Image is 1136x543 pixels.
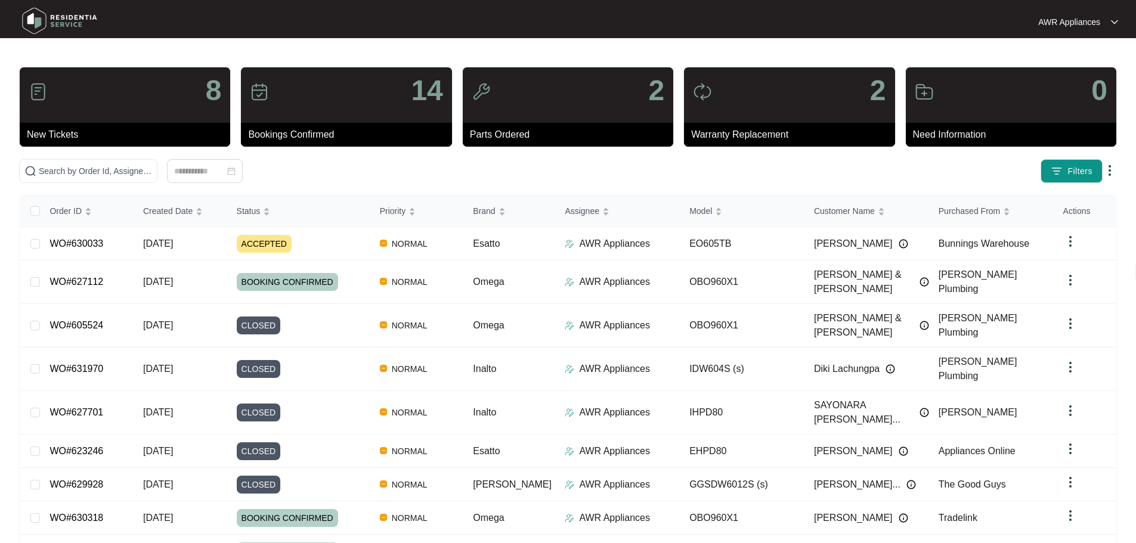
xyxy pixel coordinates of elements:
td: IDW604S (s) [680,347,804,391]
span: Purchased From [939,204,1000,218]
span: [PERSON_NAME] [939,407,1017,417]
span: NORMAL [387,511,432,525]
span: Tradelink [939,513,977,523]
img: Info icon [899,446,908,456]
img: Info icon [906,480,916,489]
img: Info icon [920,408,929,417]
a: WO#631970 [49,364,103,374]
p: 2 [648,76,664,105]
td: EHPD80 [680,435,804,468]
img: Info icon [899,513,908,523]
span: SAYONARA [PERSON_NAME]... [814,398,914,427]
th: Priority [370,196,464,227]
span: Omega [473,513,504,523]
th: Brand [463,196,555,227]
span: [PERSON_NAME] [814,444,893,458]
td: OBO960X1 [680,260,804,304]
img: Vercel Logo [380,321,387,328]
button: filter iconFilters [1041,159,1103,183]
td: OBO960X1 [680,304,804,347]
img: dropdown arrow [1063,360,1078,374]
span: [PERSON_NAME] [814,511,893,525]
img: icon [472,82,491,101]
th: Assignee [555,196,680,227]
span: [PERSON_NAME] Plumbing [939,356,1017,381]
span: [DATE] [143,407,173,417]
p: 14 [411,76,442,105]
span: Omega [473,320,504,330]
span: NORMAL [387,362,432,376]
img: dropdown arrow [1063,273,1078,287]
img: Info icon [886,364,895,374]
img: icon [693,82,712,101]
span: [DATE] [143,320,173,330]
img: Info icon [899,239,908,249]
p: AWR Appliances [579,318,650,333]
span: [DATE] [143,277,173,287]
span: [DATE] [143,238,173,249]
img: dropdown arrow [1103,163,1117,178]
span: Appliances Online [939,446,1016,456]
span: [PERSON_NAME] & [PERSON_NAME] [814,311,914,340]
img: dropdown arrow [1063,475,1078,489]
span: [PERSON_NAME] [814,237,893,251]
span: Created Date [143,204,193,218]
th: Purchased From [929,196,1054,227]
th: Actions [1054,196,1116,227]
p: AWR Appliances [579,511,650,525]
p: AWR Appliances [579,477,650,492]
img: Assigner Icon [565,364,574,374]
img: Assigner Icon [565,408,574,417]
p: 2 [870,76,886,105]
p: AWR Appliances [579,275,650,289]
img: Vercel Logo [380,480,387,488]
span: Esatto [473,446,500,456]
span: NORMAL [387,444,432,458]
span: [DATE] [143,364,173,374]
th: Model [680,196,804,227]
span: NORMAL [387,237,432,251]
span: Brand [473,204,495,218]
img: icon [250,82,269,101]
span: CLOSED [237,442,281,460]
p: AWR Appliances [579,444,650,458]
td: EO605TB [680,227,804,260]
th: Created Date [134,196,227,227]
span: Assignee [565,204,599,218]
a: WO#623246 [49,446,103,456]
span: CLOSED [237,317,281,334]
span: CLOSED [237,476,281,494]
span: NORMAL [387,477,432,492]
img: Assigner Icon [565,480,574,489]
span: BOOKING CONFIRMED [237,273,338,291]
img: Info icon [920,277,929,287]
p: 0 [1091,76,1107,105]
span: Bunnings Warehouse [939,238,1029,249]
input: Search by Order Id, Assignee Name, Customer Name, Brand and Model [39,165,152,178]
span: Order ID [49,204,82,218]
img: Assigner Icon [565,321,574,330]
th: Order ID [40,196,134,227]
img: Assigner Icon [565,446,574,456]
span: Inalto [473,364,496,374]
span: [PERSON_NAME] & [PERSON_NAME] [814,268,914,296]
span: [PERSON_NAME] Plumbing [939,269,1017,294]
img: search-icon [24,165,36,177]
p: Warranty Replacement [691,128,894,142]
img: dropdown arrow [1063,442,1078,456]
span: [PERSON_NAME] [473,479,552,489]
td: OBO960X1 [680,501,804,535]
span: [DATE] [143,479,173,489]
span: Priority [380,204,406,218]
img: Vercel Logo [380,408,387,415]
span: CLOSED [237,360,281,378]
td: IHPD80 [680,391,804,435]
img: Info icon [920,321,929,330]
span: Esatto [473,238,500,249]
img: icon [915,82,934,101]
a: WO#605524 [49,320,103,330]
img: Vercel Logo [380,278,387,285]
span: Omega [473,277,504,287]
span: The Good Guys [939,479,1006,489]
span: [PERSON_NAME]... [814,477,900,492]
